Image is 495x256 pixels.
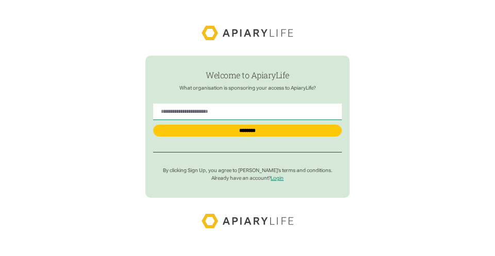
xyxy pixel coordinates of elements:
[153,175,342,181] p: Already have an account?
[271,175,284,181] a: Login
[145,56,349,198] form: find-employer
[153,85,342,91] p: What organisation is sponsoring your access to ApiaryLife?
[153,167,342,174] p: By clicking Sign Up, you agree to [PERSON_NAME]’s terms and conditions.
[153,71,342,80] h1: Welcome to ApiaryLife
